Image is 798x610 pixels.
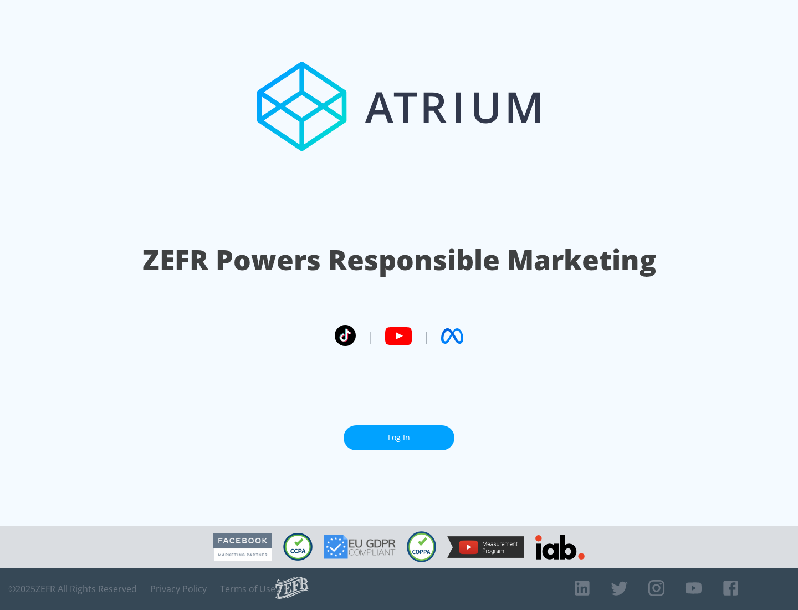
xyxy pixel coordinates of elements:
a: Log In [344,425,454,450]
img: GDPR Compliant [324,535,396,559]
img: YouTube Measurement Program [447,536,524,558]
a: Terms of Use [220,583,275,594]
h1: ZEFR Powers Responsible Marketing [142,241,656,279]
a: Privacy Policy [150,583,207,594]
span: © 2025 ZEFR All Rights Reserved [8,583,137,594]
img: Facebook Marketing Partner [213,533,272,561]
img: CCPA Compliant [283,533,313,561]
span: | [423,328,430,344]
span: | [367,328,374,344]
img: IAB [535,535,585,560]
img: COPPA Compliant [407,531,436,562]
